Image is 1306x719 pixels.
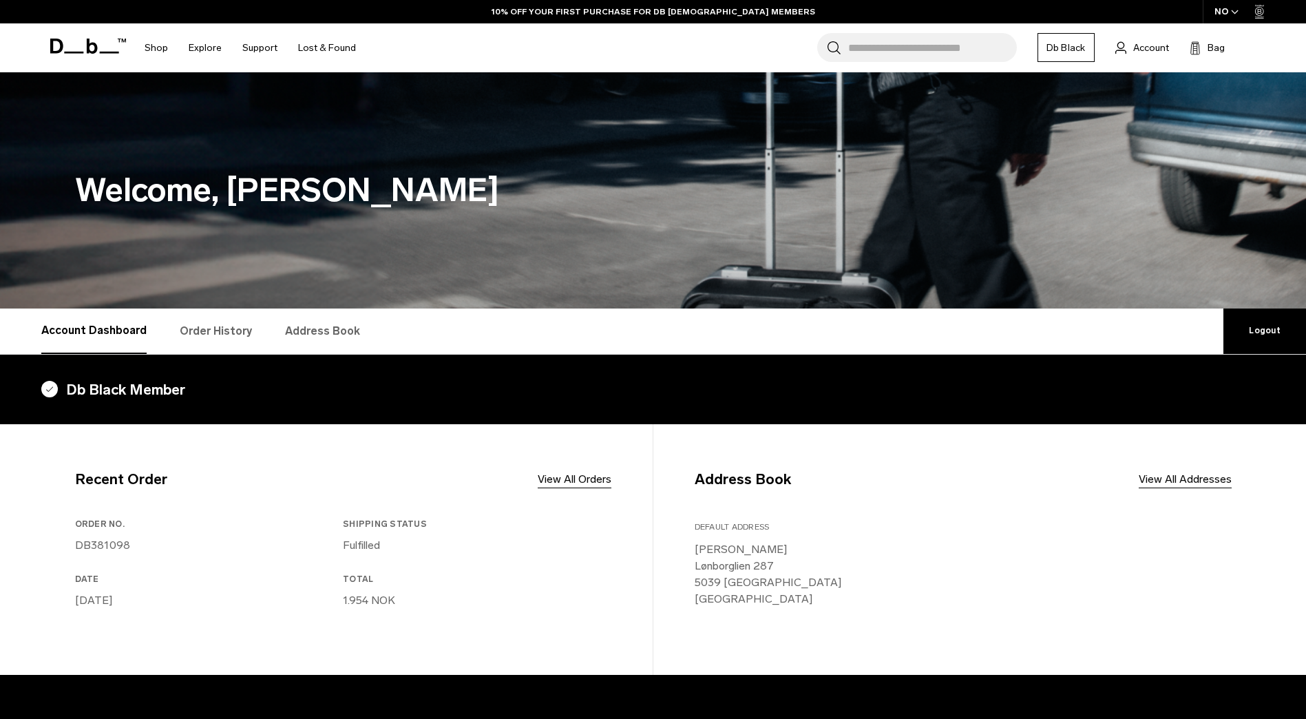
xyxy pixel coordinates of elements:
[242,23,277,72] a: Support
[1038,33,1095,62] a: Db Black
[1190,39,1225,56] button: Bag
[41,379,1265,401] h4: Db Black Member
[695,541,1232,607] p: [PERSON_NAME] Lønborglien 287 5039 [GEOGRAPHIC_DATA] [GEOGRAPHIC_DATA]
[343,573,606,585] h3: Total
[1133,41,1169,55] span: Account
[538,471,611,488] a: View All Orders
[492,6,815,18] a: 10% OFF YOUR FIRST PURCHASE FOR DB [DEMOGRAPHIC_DATA] MEMBERS
[41,309,147,354] a: Account Dashboard
[343,518,606,530] h3: Shipping Status
[75,166,1232,215] h1: Welcome, [PERSON_NAME]
[189,23,222,72] a: Explore
[180,309,252,354] a: Order History
[298,23,356,72] a: Lost & Found
[1139,471,1232,488] a: View All Addresses
[1208,41,1225,55] span: Bag
[285,309,360,354] a: Address Book
[75,539,130,552] a: DB381098
[134,23,366,72] nav: Main Navigation
[1223,309,1306,354] a: Logout
[75,518,338,530] h3: Order No.
[695,522,770,532] span: Default Address
[75,468,167,490] h4: Recent Order
[75,573,338,585] h3: Date
[343,592,606,609] p: 1.954 NOK
[1115,39,1169,56] a: Account
[695,468,791,490] h4: Address Book
[75,592,338,609] p: [DATE]
[343,537,606,554] p: Fulfilled
[145,23,168,72] a: Shop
